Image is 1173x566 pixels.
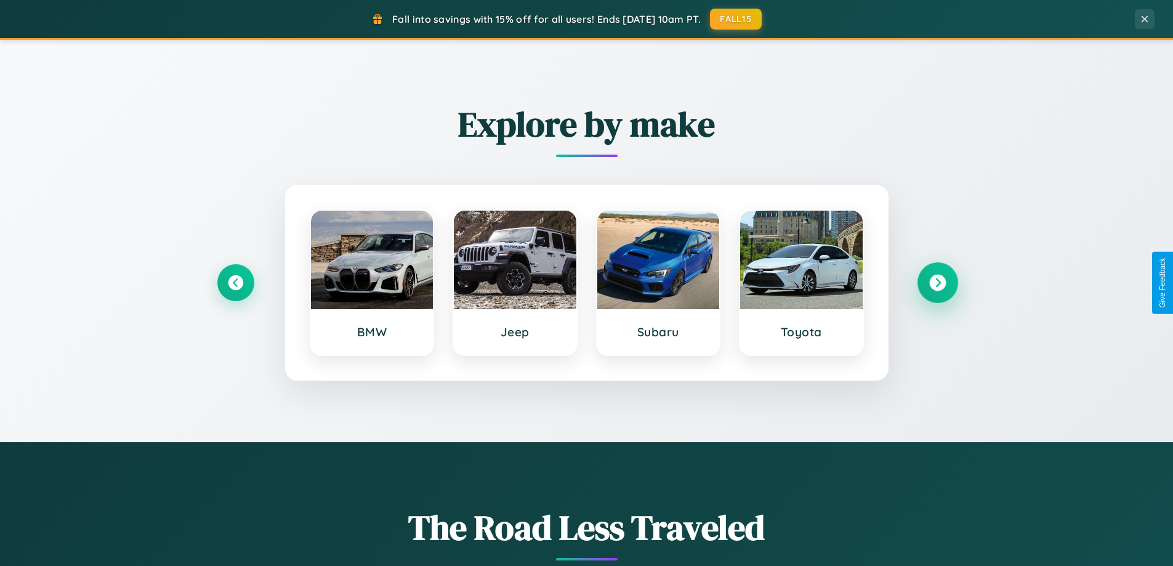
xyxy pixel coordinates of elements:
[710,9,762,30] button: FALL15
[1158,258,1167,308] div: Give Feedback
[752,325,850,339] h3: Toyota
[323,325,421,339] h3: BMW
[217,504,956,551] h1: The Road Less Traveled
[217,100,956,148] h2: Explore by make
[610,325,707,339] h3: Subaru
[392,13,701,25] span: Fall into savings with 15% off for all users! Ends [DATE] 10am PT.
[466,325,564,339] h3: Jeep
